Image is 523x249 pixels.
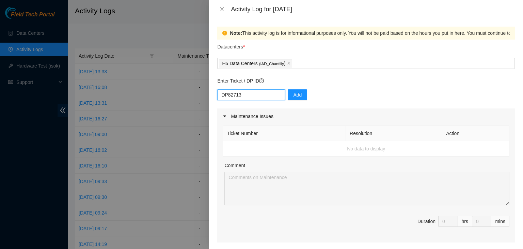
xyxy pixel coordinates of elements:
span: caret-right [223,114,227,118]
p: Datacenters [217,40,245,50]
th: Resolution [346,126,442,141]
strong: Note: [230,29,242,37]
th: Action [442,126,509,141]
div: mins [491,216,509,227]
div: Maintenance Issues [217,108,515,124]
button: Close [217,6,227,13]
span: question-circle [259,78,264,83]
span: close [287,61,290,65]
div: hrs [458,216,472,227]
button: Add [288,89,307,100]
label: Comment [224,162,245,169]
td: No data to display [223,141,509,157]
span: close [219,6,225,12]
p: H5 Data Centers ) [222,60,285,68]
th: Ticket Number [223,126,346,141]
p: Enter Ticket / DP ID [217,77,515,85]
div: Duration [417,218,435,225]
span: Add [293,91,302,99]
span: exclamation-circle [222,31,227,35]
span: ( IAD_Chantilly [259,62,284,66]
div: Activity Log for [DATE] [231,5,515,13]
textarea: Comment [224,172,509,205]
